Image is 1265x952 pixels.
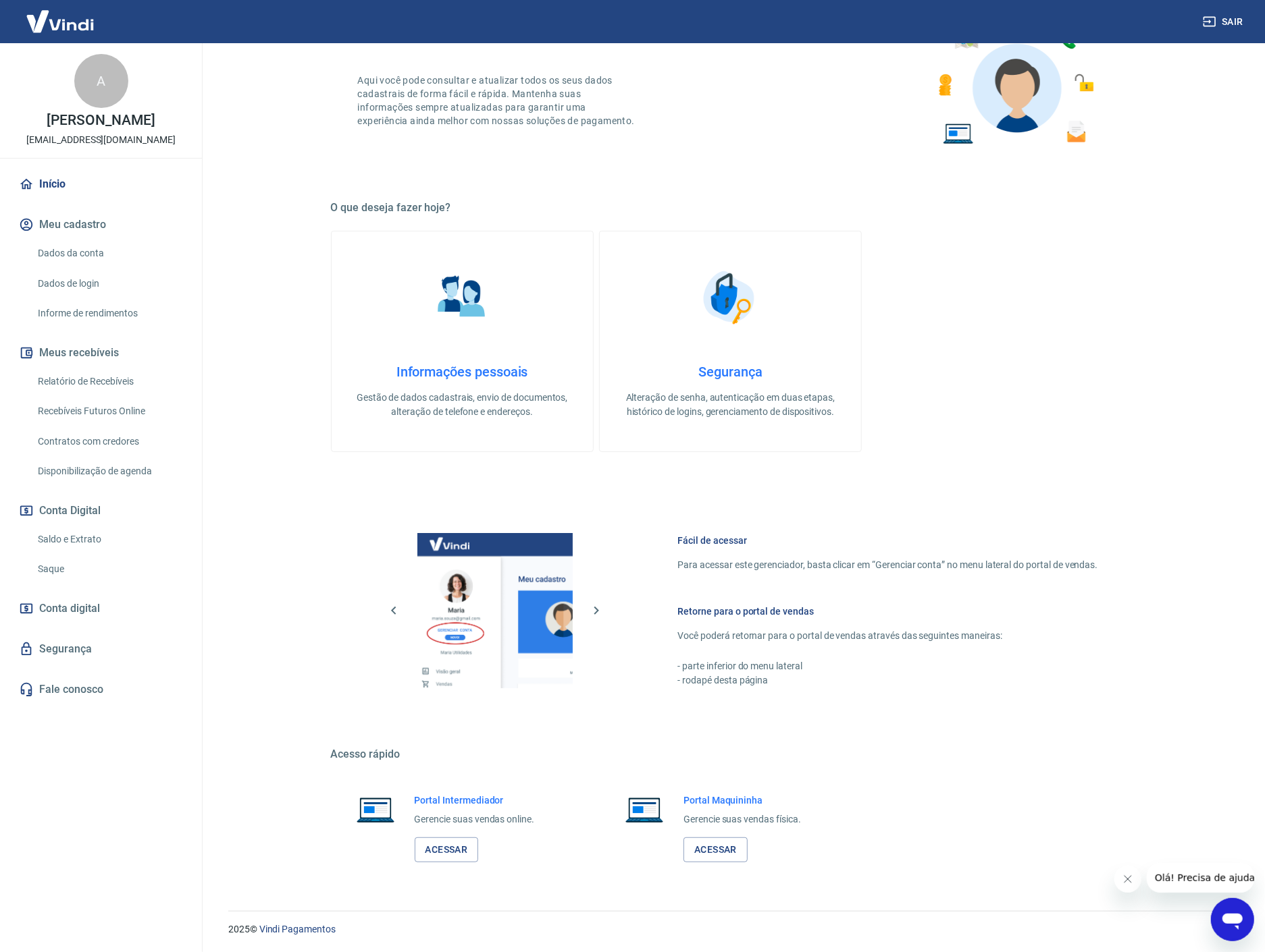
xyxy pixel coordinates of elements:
[32,397,186,425] a: Recebíveis Futuros Online
[16,634,186,664] a: Segurança
[428,264,496,331] img: Informações pessoais
[47,113,155,128] p: [PERSON_NAME]
[678,605,1098,618] h6: Retorne para o portal de vendas
[32,270,186,298] a: Dados de login
[16,594,186,623] a: Conta digital
[415,793,535,807] h6: Portal Intermediador
[621,391,840,419] p: Alteração de senha, autenticação em duas etapas, histórico de logins, gerenciamento de dispositivos.
[259,924,336,934] a: Vindi Pagamentos
[16,210,186,240] button: Meu cadastro
[32,300,186,327] a: Informe de rendimentos
[331,748,1131,761] h5: Acesso rápido
[26,133,176,147] p: [EMAIL_ADDRESS][DOMAIN_NAME]
[8,9,113,20] span: Olá! Precisa de ajuda?
[228,922,1233,936] p: 2025 ©
[1200,9,1249,34] button: Sair
[331,231,594,452] a: Informações pessoaisInformações pessoaisGestão de dados cadastrais, envio de documentos, alteraçã...
[678,629,1098,643] p: Você poderá retornar para o portal de vendas através das seguintes maneiras:
[16,338,186,368] button: Meus recebíveis
[678,673,1098,688] p: - rodapé desta página
[415,812,535,827] p: Gerencie suas vendas online.
[32,526,186,553] a: Saldo e Extrato
[696,264,764,331] img: Segurança
[32,428,186,455] a: Contratos com credores
[32,457,186,485] a: Disponibilização de agenda
[358,3,731,47] h2: Bem-vindo(a) ao gerenciador de conta Vindi
[1147,863,1254,893] iframe: Mensagem da empresa
[678,534,1098,547] h6: Fácil de acessar
[32,368,186,395] a: Relatório de Recebíveis
[927,3,1104,152] img: Imagem de um avatar masculino com diversos icones exemplificando as funcionalidades do gerenciado...
[353,391,571,419] p: Gestão de dados cadastrais, envio de documentos, alteração de telefone e endereços.
[32,555,186,583] a: Saque
[32,240,186,267] a: Dados da conta
[347,793,404,826] img: Imagem de um notebook aberto
[331,201,1131,215] h5: O que deseja fazer hoje?
[16,496,186,526] button: Conta Digital
[358,74,638,128] p: Aqui você pode consultar e atualizar todos os seus dados cadastrais de forma fácil e rápida. Mant...
[683,812,801,827] p: Gerencie suas vendas física.
[1211,898,1254,941] iframe: Botão para abrir a janela de mensagens
[599,231,862,452] a: SegurançaSegurançaAlteração de senha, autenticação em duas etapas, histórico de logins, gerenciam...
[16,1,104,42] img: Vindi
[678,558,1098,572] p: Para acessar este gerenciador, basta clicar em “Gerenciar conta” no menu lateral do portal de ven...
[1114,866,1141,893] iframe: Fechar mensagem
[678,659,1098,673] p: - parte inferior do menu lateral
[415,837,479,862] a: Acessar
[353,364,571,380] h4: Informações pessoais
[39,599,100,618] span: Conta digital
[16,169,186,199] a: Início
[74,54,128,108] div: A
[621,364,840,380] h4: Segurança
[16,675,186,704] a: Fale conosco
[616,793,673,826] img: Imagem de um notebook aberto
[683,837,748,862] a: Acessar
[683,793,801,807] h6: Portal Maquininha
[417,533,573,688] img: Imagem da dashboard mostrando o botão de gerenciar conta na sidebar no lado esquerdo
